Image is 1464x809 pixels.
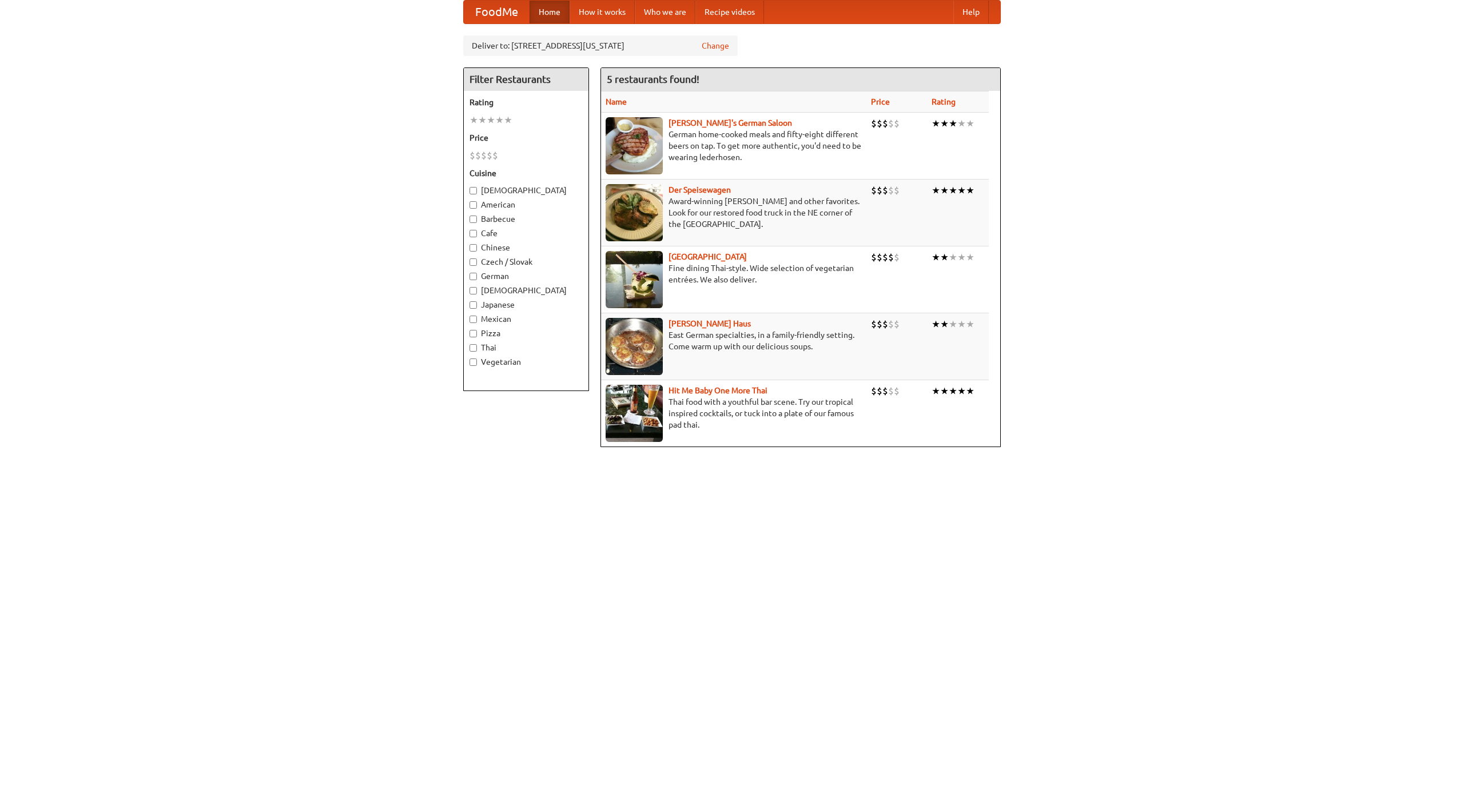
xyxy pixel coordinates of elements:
ng-pluralize: 5 restaurants found! [607,74,699,85]
li: $ [877,385,882,397]
a: [PERSON_NAME] Haus [669,319,751,328]
input: [DEMOGRAPHIC_DATA] [470,287,477,294]
li: $ [888,251,894,264]
li: ★ [940,117,949,130]
h5: Cuisine [470,168,583,179]
li: ★ [940,385,949,397]
li: ★ [949,385,957,397]
li: $ [894,318,900,330]
input: Barbecue [470,216,477,223]
a: Help [953,1,989,23]
li: ★ [949,318,957,330]
input: Japanese [470,301,477,309]
input: Czech / Slovak [470,258,477,266]
li: $ [888,117,894,130]
label: [DEMOGRAPHIC_DATA] [470,185,583,196]
img: esthers.jpg [606,117,663,174]
a: How it works [570,1,635,23]
label: Mexican [470,313,583,325]
img: speisewagen.jpg [606,184,663,241]
h5: Price [470,132,583,144]
a: Rating [932,97,956,106]
input: American [470,201,477,209]
a: FoodMe [464,1,530,23]
li: $ [470,149,475,162]
li: ★ [932,251,940,264]
li: $ [492,149,498,162]
li: $ [894,385,900,397]
li: $ [877,251,882,264]
a: [PERSON_NAME]'s German Saloon [669,118,792,127]
li: $ [487,149,492,162]
li: ★ [957,318,966,330]
li: $ [882,385,888,397]
li: $ [882,251,888,264]
b: [GEOGRAPHIC_DATA] [669,252,747,261]
li: $ [894,184,900,197]
img: kohlhaus.jpg [606,318,663,375]
p: German home-cooked meals and fifty-eight different beers on tap. To get more authentic, you'd nee... [606,129,862,163]
li: ★ [957,117,966,130]
li: ★ [478,114,487,126]
input: Thai [470,344,477,352]
li: $ [888,318,894,330]
li: $ [871,251,877,264]
label: German [470,270,583,282]
label: Cafe [470,228,583,239]
b: Hit Me Baby One More Thai [669,386,767,395]
li: ★ [957,385,966,397]
input: Mexican [470,316,477,323]
li: $ [882,318,888,330]
li: ★ [966,184,974,197]
li: $ [877,117,882,130]
label: Thai [470,342,583,353]
h4: Filter Restaurants [464,68,588,91]
label: Czech / Slovak [470,256,583,268]
a: Change [702,40,729,51]
input: [DEMOGRAPHIC_DATA] [470,187,477,194]
li: $ [894,117,900,130]
p: Thai food with a youthful bar scene. Try our tropical inspired cocktails, or tuck into a plate of... [606,396,862,431]
label: [DEMOGRAPHIC_DATA] [470,285,583,296]
h5: Rating [470,97,583,108]
li: $ [888,385,894,397]
p: Award-winning [PERSON_NAME] and other favorites. Look for our restored food truck in the NE corne... [606,196,862,230]
li: ★ [966,318,974,330]
input: Cafe [470,230,477,237]
input: Chinese [470,244,477,252]
li: $ [877,318,882,330]
li: ★ [949,184,957,197]
p: East German specialties, in a family-friendly setting. Come warm up with our delicious soups. [606,329,862,352]
li: $ [871,184,877,197]
li: ★ [940,318,949,330]
a: Price [871,97,890,106]
div: Deliver to: [STREET_ADDRESS][US_STATE] [463,35,738,56]
a: Who we are [635,1,695,23]
li: ★ [940,184,949,197]
li: $ [888,184,894,197]
li: $ [894,251,900,264]
li: $ [882,184,888,197]
label: Pizza [470,328,583,339]
li: ★ [949,251,957,264]
a: Name [606,97,627,106]
li: $ [481,149,487,162]
li: ★ [470,114,478,126]
li: ★ [932,184,940,197]
li: $ [871,385,877,397]
b: Der Speisewagen [669,185,731,194]
li: ★ [949,117,957,130]
li: ★ [957,184,966,197]
li: ★ [966,385,974,397]
li: $ [475,149,481,162]
a: Recipe videos [695,1,764,23]
label: Japanese [470,299,583,310]
li: $ [877,184,882,197]
li: ★ [932,117,940,130]
li: ★ [932,385,940,397]
img: babythai.jpg [606,385,663,442]
li: ★ [940,251,949,264]
label: Barbecue [470,213,583,225]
